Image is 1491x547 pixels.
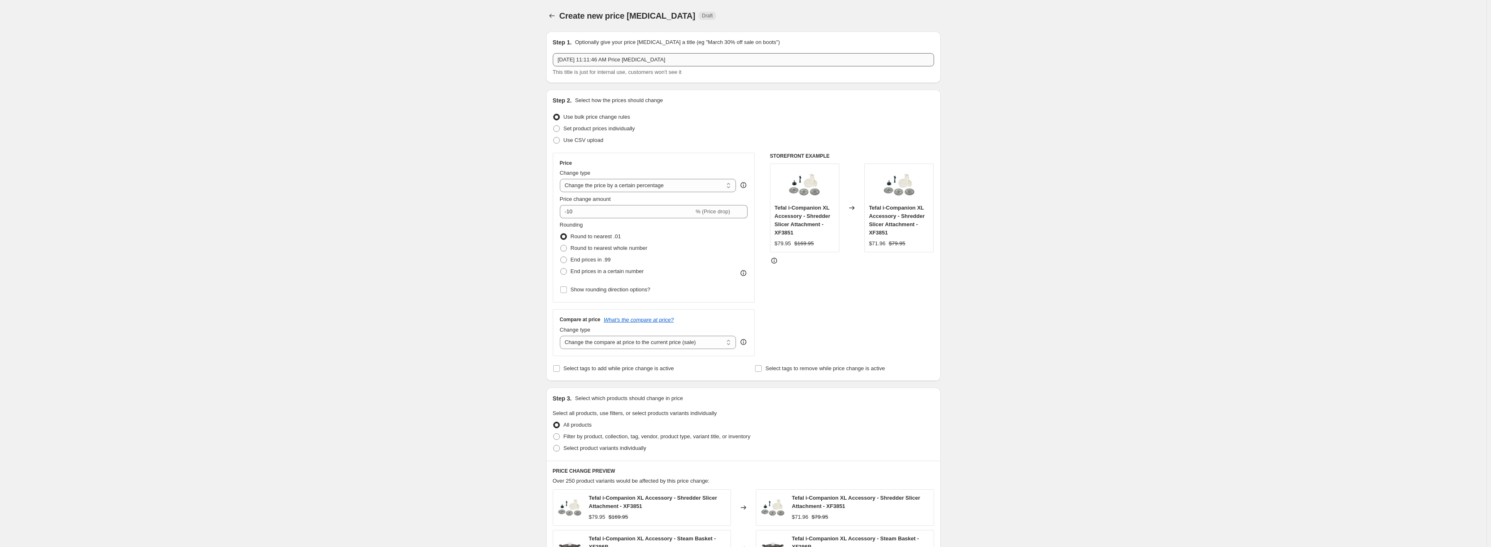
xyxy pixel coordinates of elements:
[564,433,750,440] span: Filter by product, collection, tag, vendor, product type, variant title, or inventory
[792,495,920,509] span: Tefal i-Companion XL Accessory - Shredder Slicer Attachment - XF3851
[702,12,713,19] span: Draft
[589,495,717,509] span: Tefal i-Companion XL Accessory - Shredder Slicer Attachment - XF3851
[775,205,830,236] span: Tefal i-Companion XL Accessory - Shredder Slicer Attachment - XF3851
[589,513,606,521] div: $79.95
[553,410,717,416] span: Select all products, use filters, or select products variants individually
[788,168,821,201] img: TefalCuisineCompanionVegetableShredderAccessoryXF3851ProductImage1_80x.png
[560,205,694,218] input: -15
[775,239,791,248] div: $79.95
[559,11,696,20] span: Create new price [MEDICAL_DATA]
[564,445,646,451] span: Select product variants individually
[889,239,905,248] strike: $79.95
[546,10,558,22] button: Price change jobs
[564,114,630,120] span: Use bulk price change rules
[560,196,611,202] span: Price change amount
[564,125,635,132] span: Set product prices individually
[571,286,650,293] span: Show rounding direction options?
[571,233,621,239] span: Round to nearest .01
[553,53,934,66] input: 30% off holiday sale
[696,208,730,215] span: % (Price drop)
[739,338,748,346] div: help
[564,137,603,143] span: Use CSV upload
[869,205,925,236] span: Tefal i-Companion XL Accessory - Shredder Slicer Attachment - XF3851
[560,222,583,228] span: Rounding
[869,239,885,248] div: $71.96
[883,168,916,201] img: TefalCuisineCompanionVegetableShredderAccessoryXF3851ProductImage1_80x.png
[553,69,682,75] span: This title is just for internal use, customers won't see it
[604,317,674,323] button: What's the compare at price?
[571,256,611,263] span: End prices in .99
[760,495,785,520] img: TefalCuisineCompanionVegetableShredderAccessoryXF3851ProductImage1_80x.png
[739,181,748,189] div: help
[575,394,683,403] p: Select which products should change in price
[560,327,591,333] span: Change type
[553,96,572,105] h2: Step 2.
[560,160,572,166] h3: Price
[553,478,710,484] span: Over 250 product variants would be affected by this price change:
[792,513,809,521] div: $71.96
[553,394,572,403] h2: Step 3.
[571,268,644,274] span: End prices in a certain number
[575,38,780,46] p: Optionally give your price [MEDICAL_DATA] a title (eg "March 30% off sale on boots")
[560,170,591,176] span: Change type
[765,365,885,371] span: Select tags to remove while price change is active
[553,468,934,474] h6: PRICE CHANGE PREVIEW
[608,513,628,521] strike: $169.95
[560,316,601,323] h3: Compare at price
[564,365,674,371] span: Select tags to add while price change is active
[564,422,592,428] span: All products
[812,513,828,521] strike: $79.95
[770,153,934,159] h6: STOREFRONT EXAMPLE
[553,38,572,46] h2: Step 1.
[795,239,814,248] strike: $169.95
[571,245,647,251] span: Round to nearest whole number
[575,96,663,105] p: Select how the prices should change
[557,495,582,520] img: TefalCuisineCompanionVegetableShredderAccessoryXF3851ProductImage1_80x.png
